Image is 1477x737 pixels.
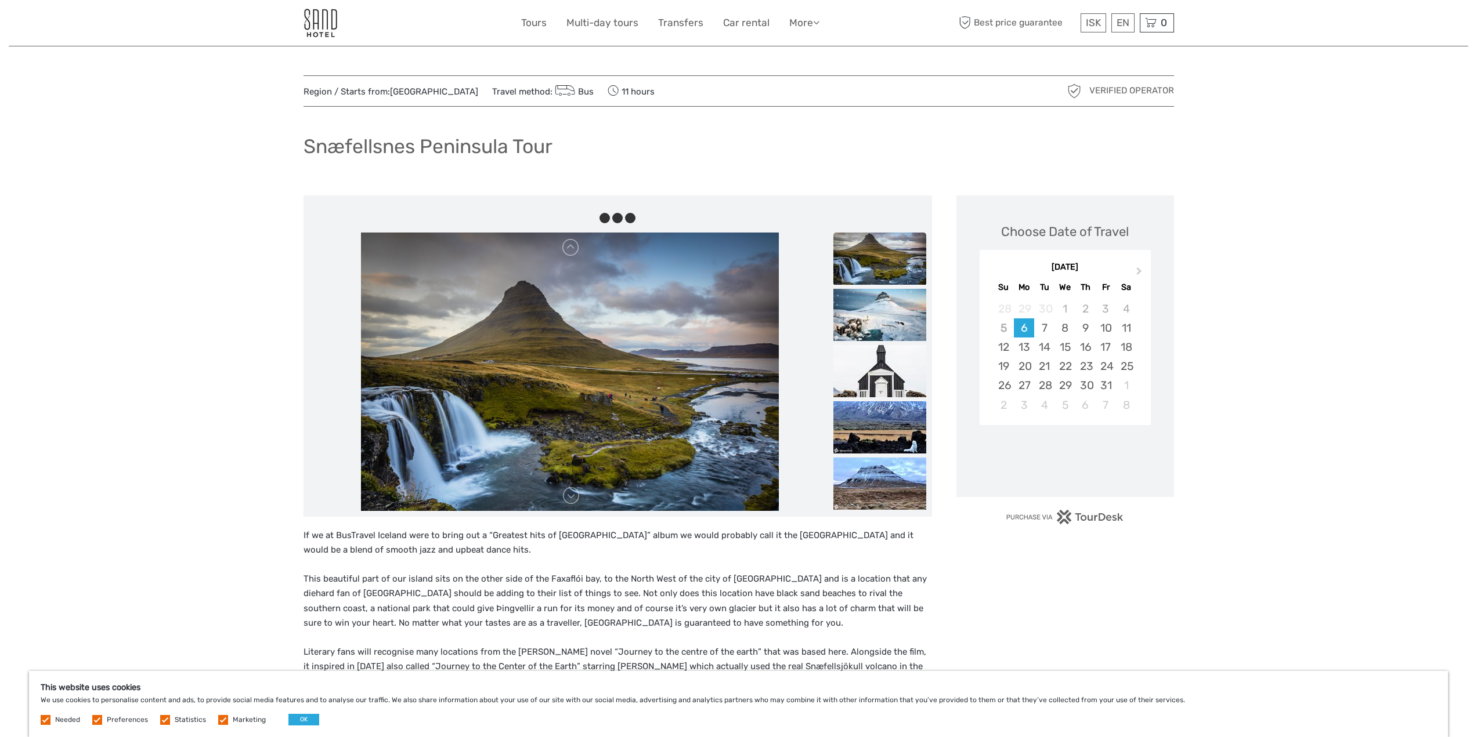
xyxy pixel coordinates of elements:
[390,86,478,97] a: [GEOGRAPHIC_DATA]
[994,376,1014,395] div: Choose Sunday, October 26th, 2025
[994,395,1014,415] div: Choose Sunday, November 2nd, 2025
[1034,318,1055,337] div: Choose Tuesday, October 7th, 2025
[994,357,1014,376] div: Choose Sunday, October 19th, 2025
[1116,357,1136,376] div: Choose Saturday, October 25th, 2025
[304,86,478,98] span: Region / Starts from:
[566,14,638,31] a: Multi-day tours
[288,714,319,725] button: OK
[175,715,206,725] label: Statistics
[1096,279,1116,295] div: Fr
[1096,357,1116,376] div: Choose Friday, October 24th, 2025
[55,715,80,725] label: Needed
[304,645,932,689] p: Literary fans will recognise many locations from the [PERSON_NAME] novel “Journey to the centre o...
[1006,510,1124,524] img: PurchaseViaTourDesk.png
[1096,299,1116,318] div: Not available Friday, October 3rd, 2025
[1096,337,1116,357] div: Choose Friday, October 17th, 2025
[304,572,932,631] p: This beautiful part of our island sits on the other side of the Faxaflói bay, to the North West o...
[1096,318,1116,337] div: Choose Friday, October 10th, 2025
[1034,395,1055,415] div: Choose Tuesday, November 4th, 2025
[833,345,926,397] img: debdfd5db2034fd5bd6d0c28804b3dd1_slider_thumbnail.jpeg
[304,135,552,158] h1: Snæfellsnes Peninsula Tour
[304,528,932,558] p: If we at BusTravel Iceland were to bring out a “Greatest hits of [GEOGRAPHIC_DATA]” album we woul...
[1014,376,1034,395] div: Choose Monday, October 27th, 2025
[1014,357,1034,376] div: Choose Monday, October 20th, 2025
[833,233,926,285] img: aa78f8d7edc54997aecdf03d7b5e5213_slider_thumbnail.jpeg
[521,14,547,31] a: Tours
[1131,264,1150,283] button: Next Month
[1159,17,1169,28] span: 0
[1055,318,1075,337] div: Choose Wednesday, October 8th, 2025
[492,83,594,99] span: Travel method:
[552,86,594,97] a: Bus
[1075,279,1096,295] div: Th
[1096,395,1116,415] div: Choose Friday, November 7th, 2025
[1055,357,1075,376] div: Choose Wednesday, October 22nd, 2025
[1096,376,1116,395] div: Choose Friday, October 31st, 2025
[1075,376,1096,395] div: Choose Thursday, October 30th, 2025
[1034,376,1055,395] div: Choose Tuesday, October 28th, 2025
[1055,376,1075,395] div: Choose Wednesday, October 29th, 2025
[1116,337,1136,357] div: Choose Saturday, October 18th, 2025
[41,682,1436,692] h5: This website uses cookies
[233,715,266,725] label: Marketing
[1075,357,1096,376] div: Choose Thursday, October 23rd, 2025
[1116,279,1136,295] div: Sa
[994,337,1014,357] div: Choose Sunday, October 12th, 2025
[1034,337,1055,357] div: Choose Tuesday, October 14th, 2025
[983,299,1147,415] div: month 2025-10
[980,262,1151,274] div: [DATE]
[1034,299,1055,318] div: Not available Tuesday, September 30th, 2025
[1075,337,1096,357] div: Choose Thursday, October 16th, 2025
[1055,395,1075,415] div: Choose Wednesday, November 5th, 2025
[107,715,148,725] label: Preferences
[361,233,779,511] img: aa78f8d7edc54997aecdf03d7b5e5213_main_slider.jpeg
[29,671,1448,737] div: We use cookies to personalise content and ads, to provide social media features and to analyse ou...
[1075,318,1096,337] div: Choose Thursday, October 9th, 2025
[1055,279,1075,295] div: We
[1116,318,1136,337] div: Choose Saturday, October 11th, 2025
[1111,13,1135,32] div: EN
[1014,395,1034,415] div: Choose Monday, November 3rd, 2025
[1055,299,1075,318] div: Not available Wednesday, October 1st, 2025
[1034,357,1055,376] div: Choose Tuesday, October 21st, 2025
[1034,279,1055,295] div: Tu
[1086,17,1101,28] span: ISK
[789,14,819,31] a: More
[1014,337,1034,357] div: Choose Monday, October 13th, 2025
[1075,395,1096,415] div: Choose Thursday, November 6th, 2025
[1055,337,1075,357] div: Choose Wednesday, October 15th, 2025
[956,13,1078,32] span: Best price guarantee
[1116,395,1136,415] div: Choose Saturday, November 8th, 2025
[1001,223,1129,241] div: Choose Date of Travel
[1116,299,1136,318] div: Not available Saturday, October 4th, 2025
[608,83,655,99] span: 11 hours
[1014,318,1034,337] div: Choose Monday, October 6th, 2025
[1075,299,1096,318] div: Not available Thursday, October 2nd, 2025
[994,299,1014,318] div: Not available Sunday, September 28th, 2025
[833,289,926,341] img: 4bd693adeb4a449fa7e0e45528b2d56b_slider_thumbnail.jpeg
[833,458,926,510] img: 072052018db14bce96c573d3bd8b9025_slider_thumbnail.jpeg
[1089,85,1174,97] span: Verified Operator
[1061,455,1069,463] div: Loading...
[304,9,337,37] img: 186-9edf1c15-b972-4976-af38-d04df2434085_logo_small.jpg
[833,401,926,453] img: da5183a287ed4e5ca9d7c125ed69c822_slider_thumbnail.jpeg
[1116,376,1136,395] div: Choose Saturday, November 1st, 2025
[994,279,1014,295] div: Su
[1065,82,1084,100] img: verified_operator_grey_128.png
[1014,299,1034,318] div: Not available Monday, September 29th, 2025
[723,14,770,31] a: Car rental
[658,14,703,31] a: Transfers
[1014,279,1034,295] div: Mo
[994,318,1014,337] div: Not available Sunday, October 5th, 2025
